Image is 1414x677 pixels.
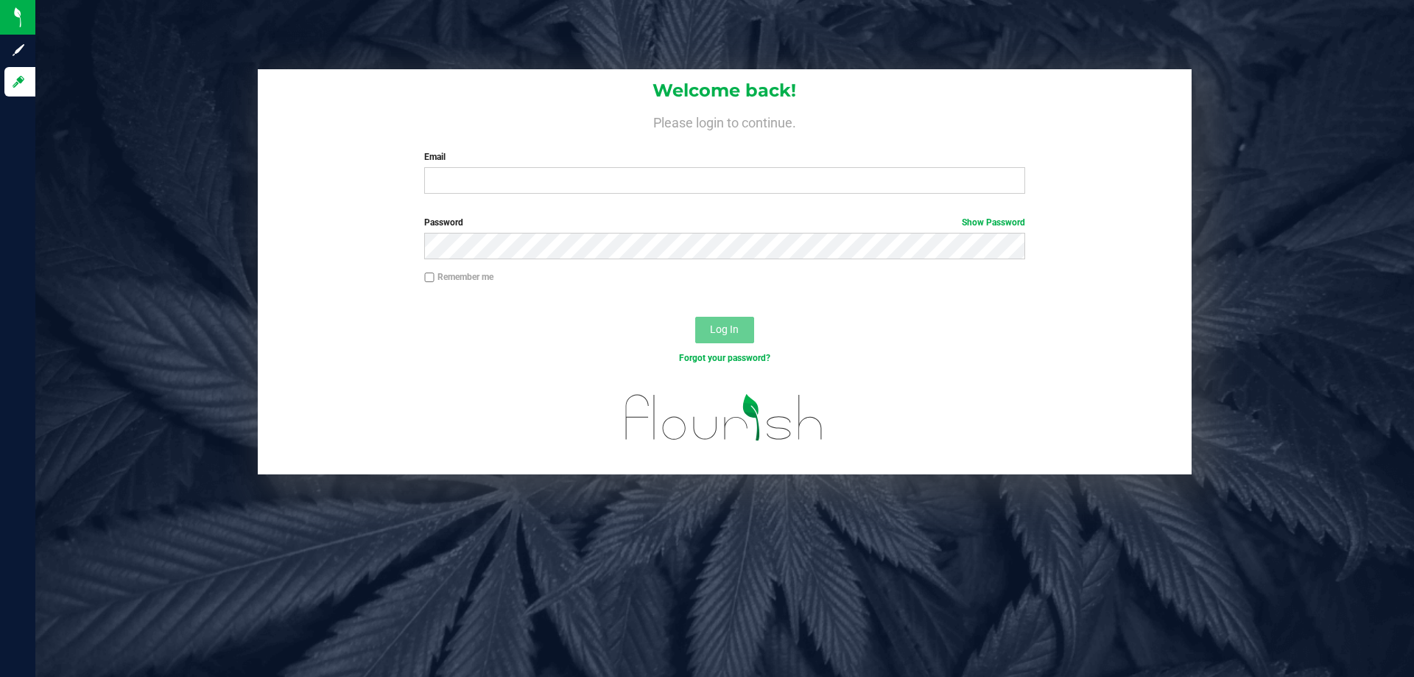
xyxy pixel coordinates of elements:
[258,81,1192,100] h1: Welcome back!
[608,380,841,455] img: flourish_logo.svg
[695,317,754,343] button: Log In
[258,112,1192,130] h4: Please login to continue.
[424,270,493,284] label: Remember me
[710,323,739,335] span: Log In
[11,43,26,57] inline-svg: Sign up
[424,150,1024,164] label: Email
[424,217,463,228] span: Password
[424,273,435,283] input: Remember me
[962,217,1025,228] a: Show Password
[679,353,770,363] a: Forgot your password?
[11,74,26,89] inline-svg: Log in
